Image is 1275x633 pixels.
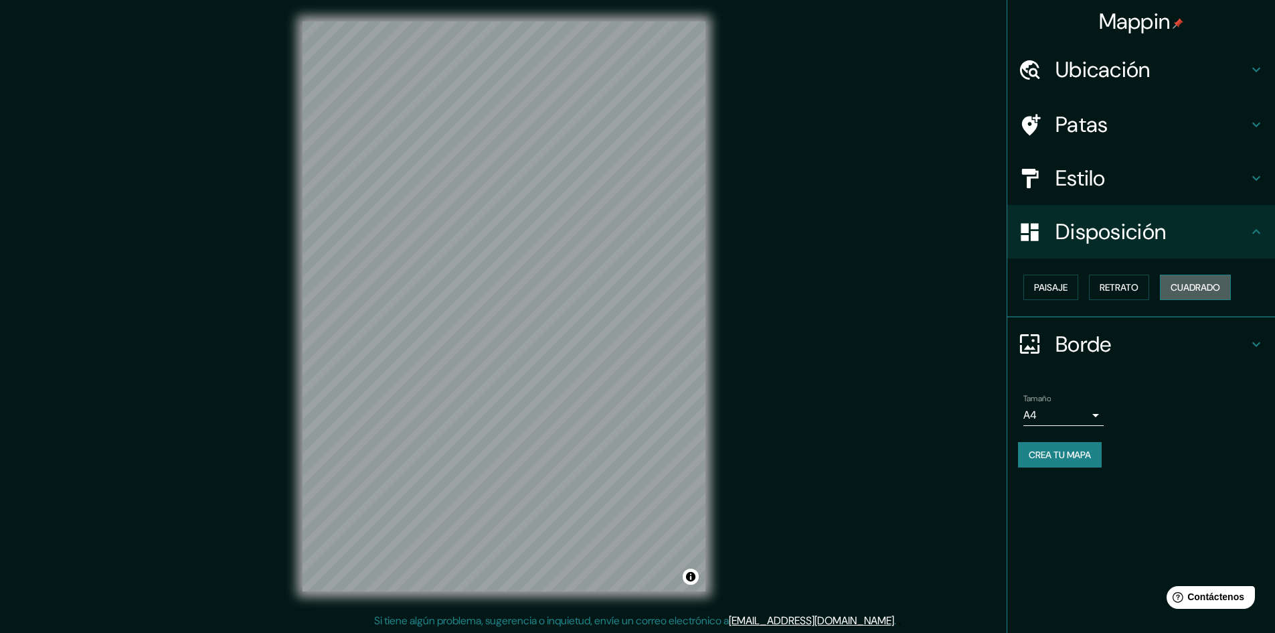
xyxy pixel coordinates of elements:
[1089,275,1149,300] button: Retrato
[1055,218,1166,246] font: Disposición
[1171,281,1220,293] font: Cuadrado
[1173,18,1183,29] img: pin-icon.png
[898,613,901,628] font: .
[729,614,894,628] a: [EMAIL_ADDRESS][DOMAIN_NAME]
[1018,442,1102,468] button: Crea tu mapa
[1007,205,1275,259] div: Disposición
[1007,43,1275,96] div: Ubicación
[1099,7,1171,36] font: Mappin
[1055,56,1151,84] font: Ubicación
[1007,151,1275,205] div: Estilo
[1023,393,1051,404] font: Tamaño
[1023,275,1078,300] button: Paisaje
[1023,405,1104,426] div: A4
[894,614,896,628] font: .
[1007,318,1275,371] div: Borde
[303,21,705,591] canvas: Mapa
[1055,164,1106,192] font: Estilo
[374,614,729,628] font: Si tiene algún problema, sugerencia o inquietud, envíe un correo electrónico a
[1160,275,1231,300] button: Cuadrado
[1029,449,1091,461] font: Crea tu mapa
[683,569,699,585] button: Activar o desactivar atribución
[1055,330,1112,358] font: Borde
[896,613,898,628] font: .
[1034,281,1068,293] font: Paisaje
[1023,408,1037,422] font: A4
[1156,581,1260,618] iframe: Lanzador de widgets de ayuda
[1100,281,1138,293] font: Retrato
[1007,98,1275,151] div: Patas
[1055,111,1108,139] font: Patas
